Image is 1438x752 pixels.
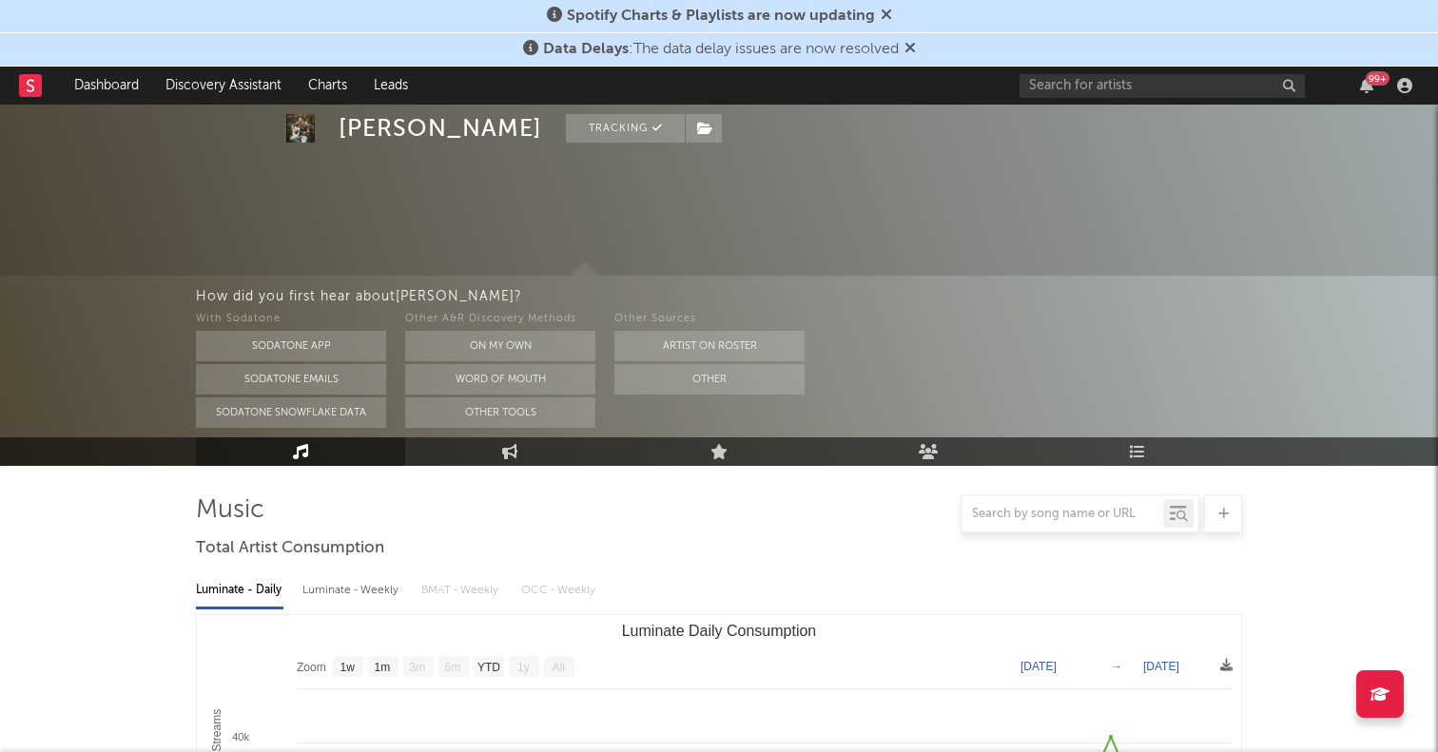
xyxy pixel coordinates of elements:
div: Other Sources [614,308,805,331]
div: Luminate - Weekly [302,574,402,607]
a: Charts [295,67,360,105]
text: Luminate Daily Consumption [622,623,817,639]
button: On My Own [405,331,595,361]
button: Sodatone App [196,331,386,361]
span: Total Artist Consumption [196,537,384,560]
div: With Sodatone [196,308,386,331]
text: [DATE] [1143,660,1179,673]
button: Other Tools [405,397,595,428]
input: Search by song name or URL [962,507,1163,522]
span: Spotify Charts & Playlists are now updating [567,9,875,24]
input: Search for artists [1020,74,1305,98]
button: Other [614,364,805,395]
text: → [1111,660,1122,673]
a: Discovery Assistant [152,67,295,105]
div: [PERSON_NAME] [339,114,542,143]
a: Leads [360,67,421,105]
text: All [552,661,564,674]
text: 3m [410,661,426,674]
button: Tracking [566,114,685,143]
text: 1y [517,661,530,674]
span: Dismiss [881,9,892,24]
text: 1m [375,661,391,674]
text: 1w [340,661,356,674]
div: 99 + [1366,71,1389,86]
div: Other A&R Discovery Methods [405,308,595,331]
span: Dismiss [904,42,916,57]
span: : The data delay issues are now resolved [543,42,899,57]
button: Sodatone Snowflake Data [196,397,386,428]
text: YTD [477,661,500,674]
button: Sodatone Emails [196,364,386,395]
button: Artist on Roster [614,331,805,361]
text: [DATE] [1020,660,1057,673]
text: 40k [232,731,249,742]
div: Luminate - Daily [196,574,283,607]
button: Word Of Mouth [405,364,595,395]
a: Dashboard [61,67,152,105]
text: 6m [445,661,461,674]
button: 99+ [1360,78,1373,93]
span: Data Delays [543,42,629,57]
text: Zoom [297,661,326,674]
div: How did you first hear about [PERSON_NAME] ? [196,285,1438,308]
